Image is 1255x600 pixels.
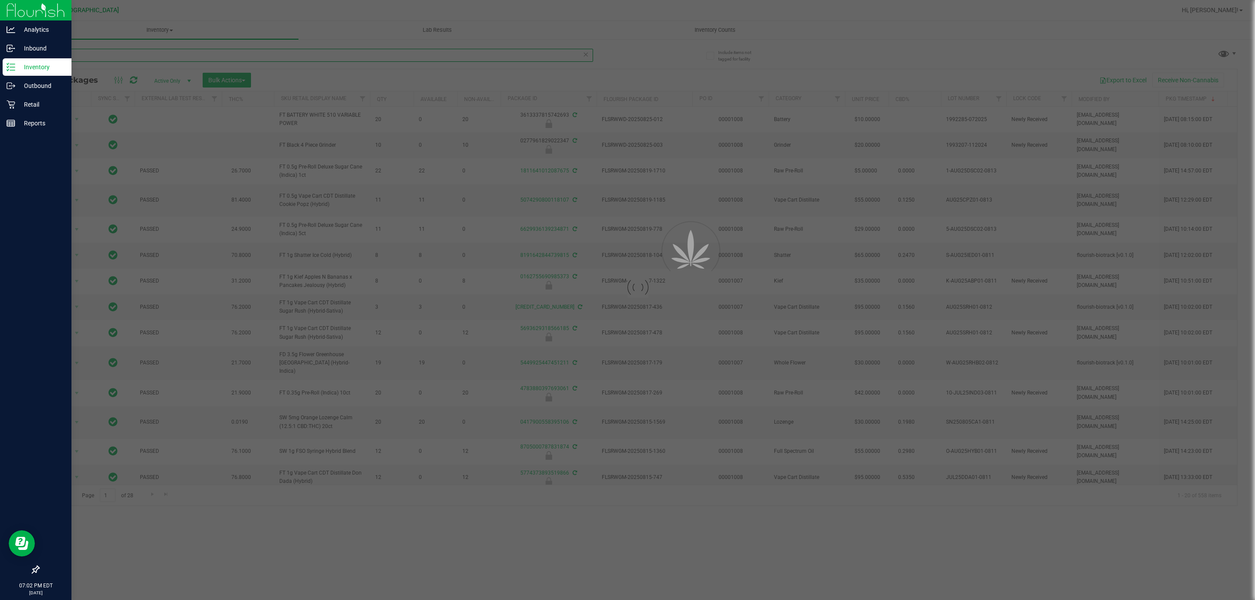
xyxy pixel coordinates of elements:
[15,99,68,110] p: Retail
[15,81,68,91] p: Outbound
[15,118,68,128] p: Reports
[7,44,15,53] inline-svg: Inbound
[15,62,68,72] p: Inventory
[15,43,68,54] p: Inbound
[7,119,15,128] inline-svg: Reports
[7,100,15,109] inline-svg: Retail
[4,582,68,590] p: 07:02 PM EDT
[7,63,15,71] inline-svg: Inventory
[15,24,68,35] p: Analytics
[9,530,35,556] iframe: Resource center
[7,81,15,90] inline-svg: Outbound
[4,590,68,596] p: [DATE]
[7,25,15,34] inline-svg: Analytics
